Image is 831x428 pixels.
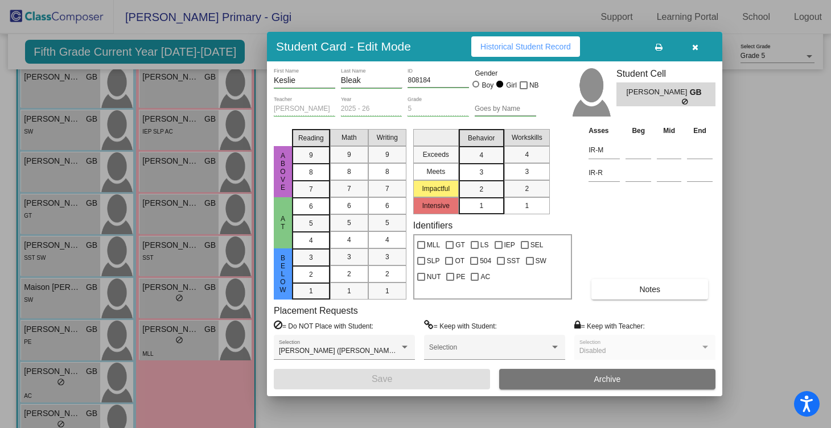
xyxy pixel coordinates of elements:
button: Save [274,369,490,389]
span: 1 [347,286,351,296]
span: Archive [594,375,621,384]
input: assessment [589,164,620,181]
span: 1 [385,286,389,296]
span: 2 [385,269,389,279]
div: Girl [505,80,517,90]
span: 4 [347,235,351,245]
label: Identifiers [413,220,452,231]
button: Archive [499,369,715,389]
span: 4 [479,150,483,160]
span: 4 [309,235,313,246]
span: Notes [639,285,660,294]
span: Workskills [512,132,542,143]
span: Math [342,132,357,143]
span: NB [529,78,539,92]
span: 3 [479,167,483,177]
input: assessment [589,142,620,159]
span: 7 [309,184,313,194]
span: SEL [530,238,544,252]
span: LS [480,238,489,252]
span: 7 [347,184,351,194]
h3: Student Cell [616,68,715,79]
span: 6 [385,201,389,211]
button: Historical Student Record [471,36,580,57]
span: Below [278,254,288,294]
span: 5 [347,218,351,228]
span: 9 [385,149,389,160]
span: GT [455,238,465,252]
div: Boy [482,80,494,90]
th: Beg [623,124,654,137]
span: NUT [427,270,441,284]
span: 4 [525,149,529,160]
span: OT [455,254,464,268]
span: Historical Student Record [480,42,571,51]
span: Above [278,152,288,192]
th: Mid [654,124,684,137]
input: Enter ID [408,77,469,85]
span: 8 [385,167,389,177]
label: Placement Requests [274,305,358,316]
span: Behavior [468,133,495,143]
input: teacher [274,105,335,113]
span: Disabled [579,347,606,355]
span: Reading [298,133,324,143]
span: 5 [309,218,313,228]
span: [PERSON_NAME] ([PERSON_NAME]) [PERSON_NAME] [279,347,456,355]
span: 3 [525,167,529,177]
span: 5 [385,218,389,228]
span: 2 [309,269,313,280]
span: 3 [347,252,351,262]
span: 6 [347,201,351,211]
mat-label: Gender [475,68,536,78]
th: Asses [586,124,623,137]
span: Writing [377,132,398,143]
span: 2 [347,269,351,279]
span: 9 [309,150,313,160]
span: IEP [504,238,515,252]
span: MLL [427,238,440,252]
span: SW [536,254,546,268]
span: AC [480,270,490,284]
span: 3 [309,252,313,263]
h3: Student Card - Edit Mode [276,39,411,53]
label: = Keep with Student: [424,320,497,331]
span: 7 [385,184,389,194]
input: grade [408,105,469,113]
span: 2 [479,184,483,194]
span: 9 [347,149,351,160]
span: 4 [385,235,389,245]
span: 1 [525,201,529,211]
span: 504 [480,254,491,268]
span: PE [456,270,465,284]
button: Notes [591,279,708,300]
span: 1 [479,201,483,211]
span: 2 [525,184,529,194]
span: SLP [427,254,440,268]
span: At [278,215,288,231]
label: = Do NOT Place with Student: [274,320,373,331]
span: 8 [309,167,313,177]
span: GB [690,86,706,98]
label: = Keep with Teacher: [574,320,645,331]
span: 1 [309,286,313,296]
input: year [341,105,402,113]
input: goes by name [475,105,536,113]
th: End [684,124,715,137]
span: [PERSON_NAME] [626,86,689,98]
span: 8 [347,167,351,177]
span: SST [507,254,520,268]
span: Save [372,374,392,384]
span: 3 [385,252,389,262]
span: 6 [309,201,313,211]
